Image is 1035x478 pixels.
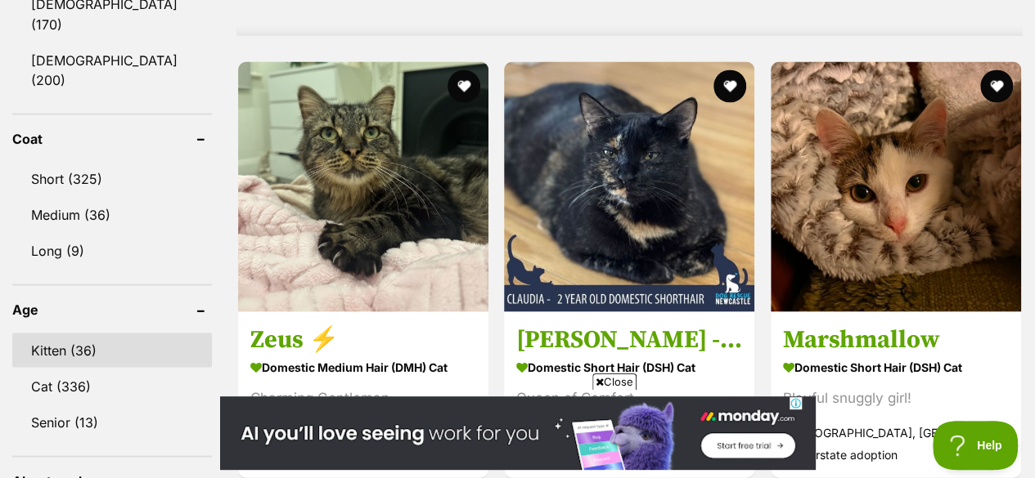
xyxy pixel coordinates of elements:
div: Interstate adoption [783,443,1009,465]
img: Marshmallow - Domestic Short Hair (DSH) Cat [771,61,1021,311]
a: Long (9) [12,233,212,267]
a: Cat (336) [12,369,212,403]
a: [DEMOGRAPHIC_DATA] (200) [12,42,212,96]
header: Coat [12,131,212,145]
div: Charming Gentleman [250,386,476,409]
img: Zeus ⚡ - Domestic Medium Hair (DMH) Cat [238,61,488,311]
a: Kitten (36) [12,333,212,367]
header: Age [12,302,212,316]
div: Queen of Comfort [516,386,742,409]
iframe: Help Scout Beacon - Open [933,421,1019,470]
div: Playful snuggly girl! [783,386,1009,409]
button: favourite [448,69,480,102]
a: Marshmallow Domestic Short Hair (DSH) Cat Playful snuggly girl! [GEOGRAPHIC_DATA], [GEOGRAPHIC_DA... [771,311,1021,477]
h3: Marshmallow [783,324,1009,355]
h3: [PERSON_NAME] - [DEMOGRAPHIC_DATA] Domestic Short Hair [516,324,742,355]
button: favourite [980,69,1013,102]
strong: Domestic Short Hair (DSH) Cat [516,355,742,378]
a: Medium (36) [12,197,212,231]
strong: [GEOGRAPHIC_DATA], [GEOGRAPHIC_DATA] [783,421,1009,443]
a: Short (325) [12,161,212,195]
img: Claudia - 2 Year Old Domestic Short Hair - Domestic Short Hair (DSH) Cat [504,61,754,311]
h3: Zeus ⚡ [250,324,476,355]
strong: Domestic Medium Hair (DMH) Cat [250,355,476,378]
span: Close [592,373,637,390]
a: Senior (13) [12,404,212,439]
strong: Domestic Short Hair (DSH) Cat [783,355,1009,378]
iframe: Advertisement [220,396,816,470]
button: favourite [714,69,747,102]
